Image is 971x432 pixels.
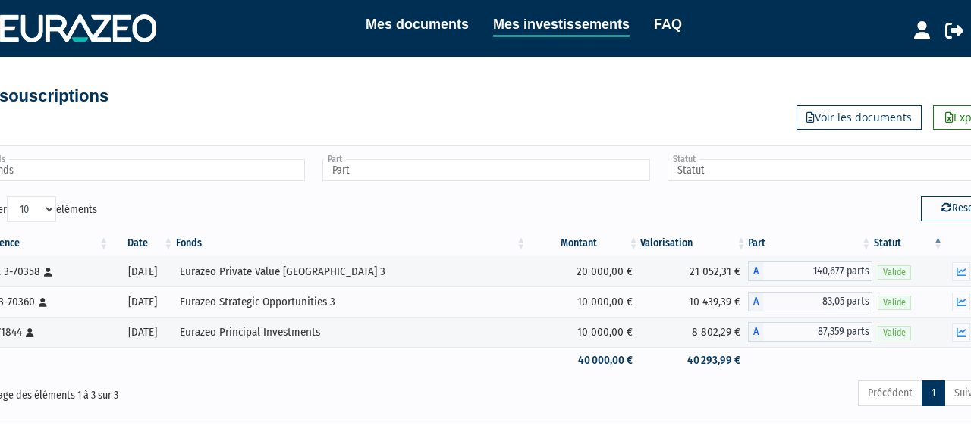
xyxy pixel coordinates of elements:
[640,347,748,374] td: 40 293,99 €
[527,347,639,374] td: 40 000,00 €
[748,292,763,311] span: A
[493,14,630,37] a: Mes investissements
[748,261,763,281] span: A
[527,256,639,286] td: 20 000,00 €
[110,230,174,256] th: Date: activer pour trier la colonne par ordre croissant
[26,328,34,337] i: [Français] Personne physique
[763,261,873,281] span: 140,677 parts
[115,294,169,310] div: [DATE]
[640,256,748,286] td: 21 052,31 €
[654,14,682,35] a: FAQ
[180,264,522,280] div: Eurazeo Private Value [GEOGRAPHIC_DATA] 3
[640,230,748,256] th: Valorisation: activer pour trier la colonne par ordre croissant
[174,230,527,256] th: Fonds: activer pour trier la colonne par ordre croissant
[39,298,47,307] i: [Français] Personne physique
[527,230,639,256] th: Montant: activer pour trier la colonne par ordre croissant
[527,317,639,347] td: 10 000,00 €
[640,317,748,347] td: 8 802,29 €
[748,322,763,342] span: A
[748,292,873,311] div: A - Eurazeo Strategic Opportunities 3
[180,294,522,310] div: Eurazeo Strategic Opportunities 3
[878,296,911,310] span: Valide
[878,326,911,340] span: Valide
[115,324,169,340] div: [DATE]
[763,322,873,342] span: 87,359 parts
[115,264,169,280] div: [DATE]
[366,14,469,35] a: Mes documents
[748,322,873,342] div: A - Eurazeo Principal Investments
[922,380,945,406] a: 1
[7,196,56,222] select: Afficheréléments
[748,261,873,281] div: A - Eurazeo Private Value Europe 3
[527,286,639,317] td: 10 000,00 €
[763,292,873,311] span: 83,05 parts
[858,380,922,406] a: Précédent
[878,265,911,280] span: Valide
[748,230,873,256] th: Part: activer pour trier la colonne par ordre croissant
[44,268,52,277] i: [Français] Personne physique
[797,105,922,130] a: Voir les documents
[640,286,748,317] td: 10 439,39 €
[180,324,522,340] div: Eurazeo Principal Investments
[872,230,944,256] th: Statut : activer pour trier la colonne par ordre d&eacute;croissant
